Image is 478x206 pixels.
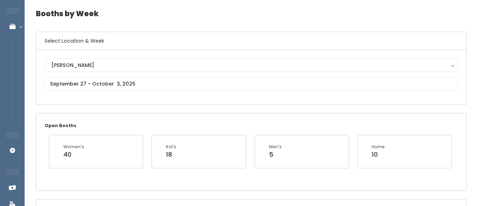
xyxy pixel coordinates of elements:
div: Men's [269,144,282,150]
small: Open Booths [45,123,76,129]
button: [PERSON_NAME] [45,58,458,72]
div: [PERSON_NAME] [51,61,451,69]
div: Home [372,144,385,150]
div: 18 [166,150,176,159]
div: Kid's [166,144,176,150]
div: 5 [269,150,282,159]
h4: Booths by Week [36,4,467,23]
input: September 27 - October 3, 2025 [45,77,458,90]
div: 10 [372,150,385,159]
div: Women's [63,144,84,150]
h6: Select Location & Week [36,32,466,50]
div: 40 [63,150,84,159]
